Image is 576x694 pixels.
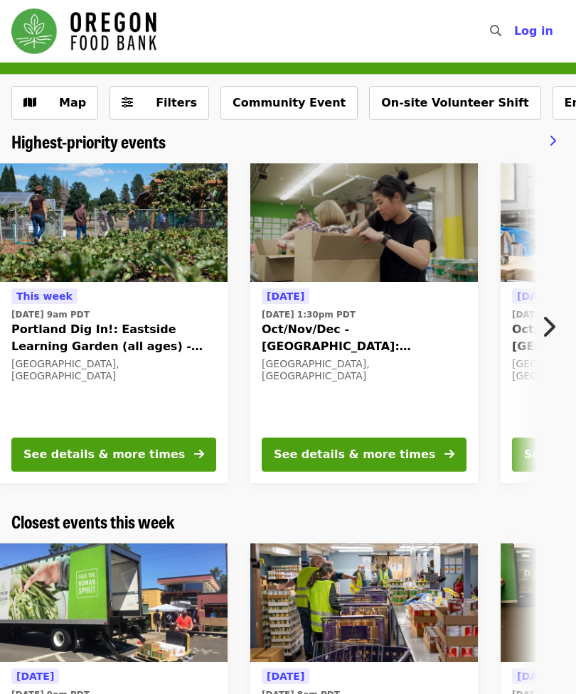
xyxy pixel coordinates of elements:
button: Show map view [11,86,98,120]
div: See details & more times [274,446,435,463]
i: sliders-h icon [122,96,133,109]
img: Northeast Emergency Food Program - Partner Agency Support organized by Oregon Food Bank [250,543,478,663]
img: Oregon Food Bank - Home [11,9,156,54]
span: [DATE] [267,291,304,302]
button: Filters (0 selected) [110,86,209,120]
i: chevron-right icon [549,134,556,148]
span: Filters [156,96,197,109]
i: arrow-right icon [444,448,454,461]
button: Log in [503,17,565,45]
div: [GEOGRAPHIC_DATA], [GEOGRAPHIC_DATA] [262,358,466,382]
span: Highest-priority events [11,129,166,153]
img: Oct/Nov/Dec - Portland: Repack/Sort (age 8+) organized by Oregon Food Bank [250,163,478,283]
i: chevron-right icon [541,313,555,340]
a: Closest events this week [11,511,175,532]
a: Highest-priority events [11,131,166,152]
input: Search [510,14,521,48]
i: map icon [23,96,36,109]
i: search icon [490,24,501,38]
time: [DATE] 9am PDT [11,308,90,321]
span: Oct/Nov/Dec - [GEOGRAPHIC_DATA]: Repack/Sort (age [DEMOGRAPHIC_DATA]+) [262,321,466,355]
div: See details & more times [23,446,185,463]
span: Portland Dig In!: Eastside Learning Garden (all ages) - Aug/Sept/Oct [11,321,216,355]
span: [DATE] [267,671,304,682]
span: Map [59,96,86,109]
span: Closest events this week [11,509,175,533]
span: This week [16,291,73,302]
button: Community Event [220,86,358,120]
button: On-site Volunteer Shift [369,86,540,120]
span: Log in [514,24,553,38]
button: Next item [529,307,576,347]
span: [DATE] [16,671,54,682]
time: [DATE] 1:30pm PDT [262,308,356,321]
i: arrow-right icon [194,448,204,461]
div: [GEOGRAPHIC_DATA], [GEOGRAPHIC_DATA] [11,358,216,382]
button: See details & more times [11,438,216,472]
a: See details for "Oct/Nov/Dec - Portland: Repack/Sort (age 8+)" [250,163,478,483]
button: See details & more times [262,438,466,472]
